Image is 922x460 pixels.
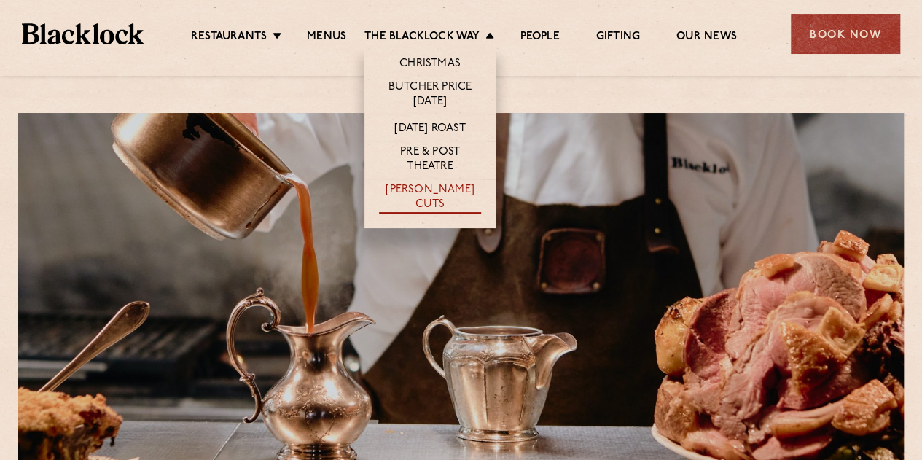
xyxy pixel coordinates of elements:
a: [PERSON_NAME] Cuts [379,183,481,214]
img: BL_Textured_Logo-footer-cropped.svg [22,23,144,44]
a: People [520,30,559,46]
a: Gifting [596,30,640,46]
div: Book Now [791,14,900,54]
a: [DATE] Roast [394,122,465,138]
a: Pre & Post Theatre [379,145,481,176]
a: Butcher Price [DATE] [379,80,481,111]
a: The Blacklock Way [364,30,480,46]
a: Menus [307,30,346,46]
a: Our News [676,30,737,46]
a: Christmas [399,57,461,73]
a: Restaurants [191,30,267,46]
